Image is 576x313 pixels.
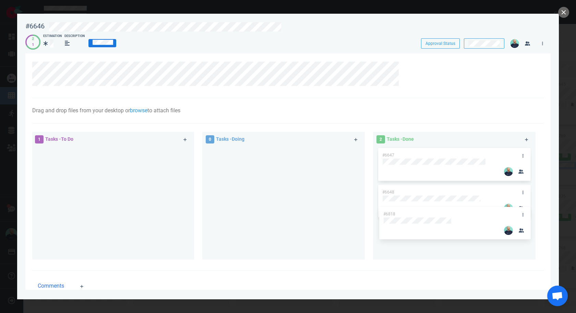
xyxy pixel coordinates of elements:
div: 1 [32,42,34,48]
span: 0 [206,135,214,143]
span: 1 [35,135,44,143]
img: 26 [504,167,513,176]
img: 26 [504,204,513,213]
a: Ouvrir le chat [547,286,568,306]
button: close [558,7,569,18]
span: Tasks - Done [387,136,414,142]
span: Drag and drop files from your desktop or [32,107,130,114]
span: Comments [38,282,64,290]
div: #6646 [25,22,45,30]
img: 26 [510,39,519,48]
div: 2 [32,36,34,42]
span: 2 [376,135,385,143]
a: browse [130,107,147,114]
span: Tasks - Doing [216,136,244,142]
span: Tasks - To Do [45,136,73,142]
div: Estimation [43,34,62,39]
span: #6648 [382,190,394,195]
span: #6647 [382,153,394,158]
div: Description [64,34,85,39]
button: Approval Status [421,38,460,49]
span: to attach files [147,107,180,114]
